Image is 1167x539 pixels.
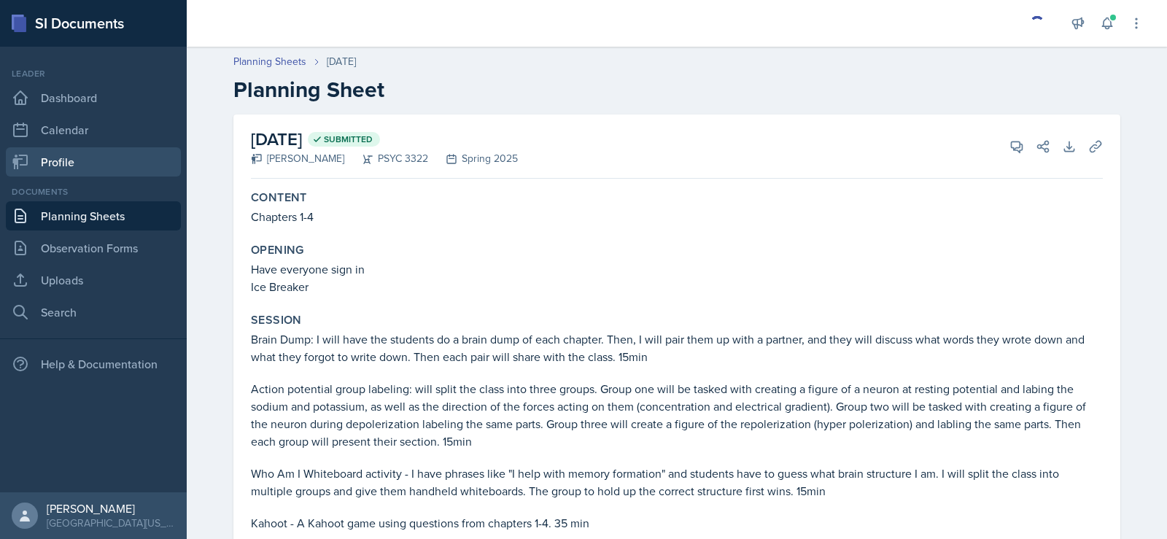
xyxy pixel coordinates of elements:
[251,208,1103,225] p: Chapters 1-4
[6,67,181,80] div: Leader
[6,185,181,198] div: Documents
[6,233,181,263] a: Observation Forms
[251,190,307,205] label: Content
[6,147,181,177] a: Profile
[251,126,518,152] h2: [DATE]
[6,115,181,144] a: Calendar
[344,151,428,166] div: PSYC 3322
[47,501,175,516] div: [PERSON_NAME]
[6,298,181,327] a: Search
[251,313,302,327] label: Session
[6,201,181,230] a: Planning Sheets
[251,465,1103,500] p: Who Am I Whiteboard activity - I have phrases like "I help with memory formation" and students ha...
[251,278,1103,295] p: Ice Breaker
[233,54,306,69] a: Planning Sheets
[428,151,518,166] div: Spring 2025
[6,83,181,112] a: Dashboard
[251,514,1103,532] p: Kahoot - A Kahoot game using questions from chapters 1-4. 35 min
[6,349,181,379] div: Help & Documentation
[324,133,373,145] span: Submitted
[47,516,175,530] div: [GEOGRAPHIC_DATA][US_STATE]
[251,260,1103,278] p: Have everyone sign in
[233,77,1120,103] h2: Planning Sheet
[251,330,1103,365] p: Brain Dump: I will have the students do a brain dump of each chapter. Then, I will pair them up w...
[251,243,304,257] label: Opening
[327,54,356,69] div: [DATE]
[251,380,1103,450] p: Action potential group labeling: will split the class into three groups. Group one will be tasked...
[6,265,181,295] a: Uploads
[251,151,344,166] div: [PERSON_NAME]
